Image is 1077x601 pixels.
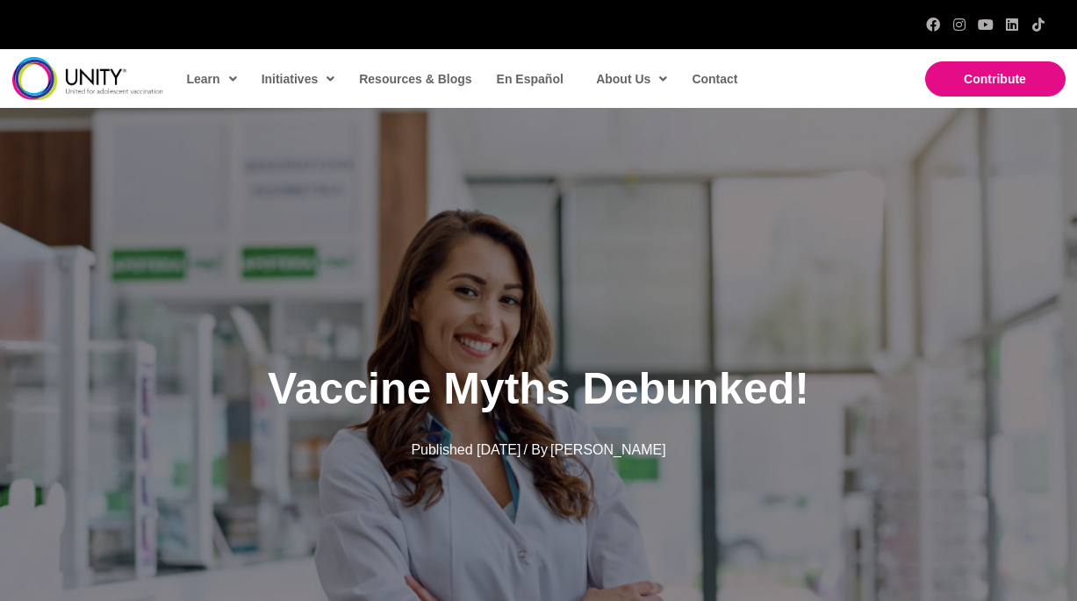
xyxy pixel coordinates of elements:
span: [PERSON_NAME] [550,442,666,457]
span: Initiatives [262,66,335,92]
a: Facebook [926,18,940,32]
a: Resources & Blogs [350,59,478,99]
a: Contribute [925,61,1066,97]
img: unity-logo-dark [12,57,163,100]
span: Learn [187,66,237,92]
a: TikTok [1031,18,1045,32]
span: Resources & Blogs [359,72,471,86]
span: / By [523,442,548,457]
span: Contact [692,72,737,86]
span: Contribute [964,72,1026,86]
a: YouTube [979,18,993,32]
span: En Español [497,72,564,86]
span: Vaccine Myths Debunked! [268,364,809,413]
a: Instagram [952,18,966,32]
a: En Español [488,59,571,99]
span: Published [DATE] [411,442,521,457]
a: About Us [587,59,674,99]
a: Contact [683,59,744,99]
span: About Us [596,66,667,92]
a: LinkedIn [1005,18,1019,32]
